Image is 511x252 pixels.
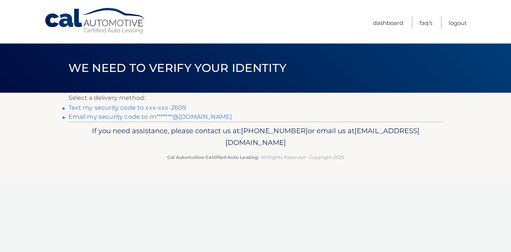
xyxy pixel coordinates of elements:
a: Email my security code to m*******@[DOMAIN_NAME] [68,113,232,120]
a: Dashboard [373,17,403,29]
span: We need to verify your identity [68,61,287,75]
span: [PHONE_NUMBER] [241,126,308,135]
a: Cal Automotive [44,8,146,34]
a: Text my security code to xxx-xxx-2609 [68,104,186,111]
p: Select a delivery method: [68,93,443,103]
a: Logout [449,17,467,29]
a: FAQ's [419,17,432,29]
p: If you need assistance, please contact us at: or email us at [73,125,438,149]
strong: Cal Automotive Certified Auto Leasing [167,154,258,160]
p: - All Rights Reserved - Copyright 2025 [73,153,438,161]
